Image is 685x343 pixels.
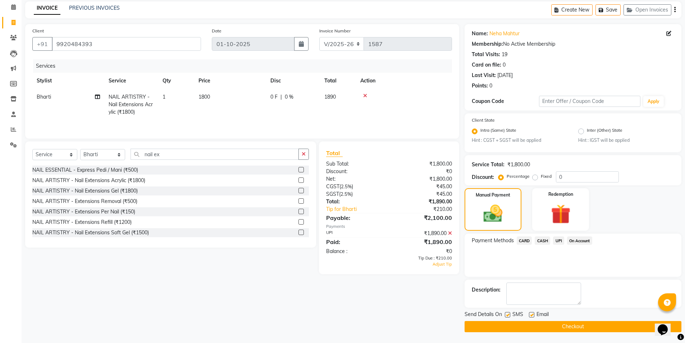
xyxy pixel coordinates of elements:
[567,236,592,245] span: On Account
[545,202,577,226] img: _gift.svg
[539,96,640,107] input: Enter Offer / Coupon Code
[198,94,210,100] span: 1800
[32,177,145,184] div: NAIL ARTISTRY - Nail Extensions Acrylic (₹1800)
[52,37,201,51] input: Search by Name/Mobile/Email/Code
[551,4,593,15] button: Create New
[212,28,222,34] label: Date
[321,230,389,237] div: UPI
[326,149,343,157] span: Total
[472,30,488,37] div: Name:
[389,183,457,190] div: ₹45.00
[321,160,389,168] div: Sub Total:
[321,206,400,213] a: Tip for Bharti
[389,238,457,246] div: ₹1,890.00
[472,61,501,69] div: Card on file:
[389,198,457,206] div: ₹1,890.00
[389,255,457,261] div: Tip Due : ₹210.00
[326,224,452,230] div: Payments
[270,93,278,101] span: 0 F
[433,262,452,267] span: Adjust Tip
[266,73,320,89] th: Disc
[32,73,104,89] th: Stylist
[472,98,539,105] div: Coupon Code
[489,30,520,37] a: Neha Mahtur
[478,203,508,225] img: _cash.svg
[472,40,503,48] div: Membership:
[32,166,138,174] div: NAIL ESSENTIAL - Express Pedi / Mani (₹500)
[536,311,549,320] span: Email
[541,173,552,180] label: Fixed
[321,168,389,175] div: Discount:
[389,168,457,175] div: ₹0
[472,72,496,79] div: Last Visit:
[341,191,351,197] span: 2.5%
[489,82,492,90] div: 0
[33,59,457,73] div: Services
[32,187,138,195] div: NAIL ARTISTRY - Nail Extensions Gel (₹1800)
[497,72,513,79] div: [DATE]
[326,183,339,190] span: CGST
[320,73,356,89] th: Total
[476,192,510,198] label: Manual Payment
[389,160,457,168] div: ₹1,800.00
[32,208,135,216] div: NAIL ARTISTRY - Extensions Per Nail (₹150)
[321,175,389,183] div: Net:
[507,161,530,168] div: ₹1,800.00
[131,149,299,160] input: Search or Scan
[553,236,564,245] span: UPI
[326,191,339,197] span: SGST
[472,51,500,58] div: Total Visits:
[472,40,674,48] div: No Active Membership
[109,94,153,115] span: NAIL ARTISTRY - Nail Extensions Acrylic (₹1800)
[472,161,504,168] div: Service Total:
[401,206,457,213] div: ₹210.00
[321,183,389,190] div: ( )
[32,198,137,205] div: NAIL ARTISTRY - Extensions Removal (₹500)
[502,51,507,58] div: 19
[587,127,622,136] label: Inter (Other) State
[285,93,293,101] span: 0 %
[472,117,495,123] label: Client State
[321,198,389,206] div: Total:
[472,286,501,294] div: Description:
[389,248,457,255] div: ₹0
[163,94,165,100] span: 1
[503,61,506,69] div: 0
[472,173,494,181] div: Discount:
[472,237,514,244] span: Payment Methods
[321,190,389,198] div: ( )
[517,236,532,245] span: CARD
[389,213,457,222] div: ₹2,100.00
[32,229,149,236] div: NAIL ARTISTRY - Nail Extensions Soft Gel (₹1500)
[321,248,389,255] div: Balance :
[655,314,678,336] iframe: chat widget
[319,28,351,34] label: Invoice Number
[480,127,516,136] label: Intra (Same) State
[34,2,60,15] a: INVOICE
[465,321,681,332] button: Checkout
[465,311,502,320] span: Send Details On
[507,173,530,180] label: Percentage
[578,137,674,144] small: Hint : IGST will be applied
[341,184,352,189] span: 2.5%
[535,236,550,245] span: CASH
[472,82,488,90] div: Points:
[69,5,120,11] a: PREVIOUS INVOICES
[321,238,389,246] div: Paid:
[32,218,132,226] div: NAIL ARTISTRY - Extensions Refill (₹1200)
[389,175,457,183] div: ₹1,800.00
[37,94,51,100] span: Bharti
[624,4,671,15] button: Open Invoices
[512,311,523,320] span: SMS
[356,73,452,89] th: Action
[595,4,621,15] button: Save
[104,73,158,89] th: Service
[472,137,568,144] small: Hint : CGST + SGST will be applied
[548,191,573,198] label: Redemption
[324,94,336,100] span: 1890
[321,213,389,222] div: Payable:
[643,96,664,107] button: Apply
[32,28,44,34] label: Client
[280,93,282,101] span: |
[194,73,266,89] th: Price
